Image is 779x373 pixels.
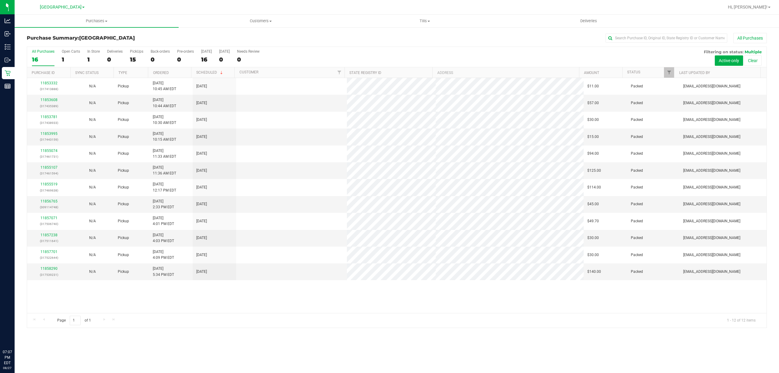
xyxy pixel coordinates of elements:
[237,49,260,54] div: Needs Review
[40,266,58,271] a: 11858290
[587,134,599,140] span: $15.00
[5,83,11,89] inline-svg: Reports
[89,185,96,190] button: N/A
[343,18,506,24] span: Tills
[733,33,767,43] button: All Purchases
[89,236,96,240] span: Not Applicable
[631,252,643,258] span: Packed
[683,201,740,207] span: [EMAIL_ADDRESS][DOMAIN_NAME]
[5,31,11,37] inline-svg: Inbound
[715,55,743,66] button: Active only
[153,97,176,109] span: [DATE] 10:44 AM EDT
[196,218,207,224] span: [DATE]
[89,134,96,140] button: N/A
[177,56,194,63] div: 0
[5,70,11,76] inline-svg: Retail
[631,117,643,123] span: Packed
[40,81,58,85] a: 11853332
[27,35,274,41] h3: Purchase Summary:
[89,168,96,174] button: N/A
[118,201,129,207] span: Pickup
[3,366,12,370] p: 08/27
[587,252,599,258] span: $30.00
[196,201,207,207] span: [DATE]
[683,151,740,157] span: [EMAIL_ADDRESS][DOMAIN_NAME]
[728,5,767,9] span: Hi, [PERSON_NAME]!
[40,5,82,10] span: [GEOGRAPHIC_DATA]
[683,134,740,140] span: [EMAIL_ADDRESS][DOMAIN_NAME]
[631,168,643,174] span: Packed
[179,15,343,27] a: Customers
[118,252,129,258] span: Pickup
[118,83,129,89] span: Pickup
[151,56,170,63] div: 0
[153,232,174,244] span: [DATE] 4:03 PM EDT
[87,56,100,63] div: 1
[177,49,194,54] div: Pre-orders
[6,324,24,343] iframe: Resource center
[683,252,740,258] span: [EMAIL_ADDRESS][DOMAIN_NAME]
[587,235,599,241] span: $30.00
[31,238,67,244] p: (317511641)
[745,49,762,54] span: Multiple
[587,269,601,275] span: $140.00
[587,218,599,224] span: $49.70
[587,100,599,106] span: $57.00
[507,15,671,27] a: Deliveries
[153,114,176,126] span: [DATE] 10:30 AM EDT
[15,15,179,27] a: Purchases
[587,83,599,89] span: $11.00
[31,272,67,278] p: (317539231)
[118,269,129,275] span: Pickup
[89,83,96,89] button: N/A
[153,80,176,92] span: [DATE] 10:45 AM EDT
[31,103,67,109] p: (317435389)
[40,98,58,102] a: 11853608
[89,202,96,206] span: Not Applicable
[40,182,58,186] a: 11855519
[40,250,58,254] a: 11857701
[679,71,710,75] a: Last Updated By
[722,316,760,325] span: 1 - 12 of 12 items
[31,137,67,143] p: (317443159)
[153,131,176,143] span: [DATE] 10:15 AM EDT
[40,149,58,153] a: 11855074
[664,67,674,78] a: Filter
[201,49,212,54] div: [DATE]
[89,84,96,88] span: Not Applicable
[631,218,643,224] span: Packed
[70,316,81,325] input: 1
[343,15,507,27] a: Tills
[52,316,96,325] span: Page of 1
[89,269,96,274] span: Not Applicable
[153,165,176,176] span: [DATE] 11:36 AM EDT
[219,49,230,54] div: [DATE]
[153,71,169,75] a: Ordered
[62,49,80,54] div: Open Carts
[683,117,740,123] span: [EMAIL_ADDRESS][DOMAIN_NAME]
[201,56,212,63] div: 16
[196,168,207,174] span: [DATE]
[744,55,762,66] button: Clear
[704,49,743,54] span: Filtering on status:
[31,86,67,92] p: (317413888)
[89,168,96,173] span: Not Applicable
[118,71,127,75] a: Type
[89,252,96,258] button: N/A
[237,56,260,63] div: 0
[587,168,601,174] span: $125.00
[572,18,605,24] span: Deliveries
[631,83,643,89] span: Packed
[683,218,740,224] span: [EMAIL_ADDRESS][DOMAIN_NAME]
[87,49,100,54] div: In Store
[196,134,207,140] span: [DATE]
[118,185,129,190] span: Pickup
[107,56,123,63] div: 0
[196,117,207,123] span: [DATE]
[118,117,129,123] span: Pickup
[118,218,129,224] span: Pickup
[631,269,643,275] span: Packed
[3,349,12,366] p: 07:07 PM EDT
[89,218,96,224] button: N/A
[40,199,58,203] a: 11856765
